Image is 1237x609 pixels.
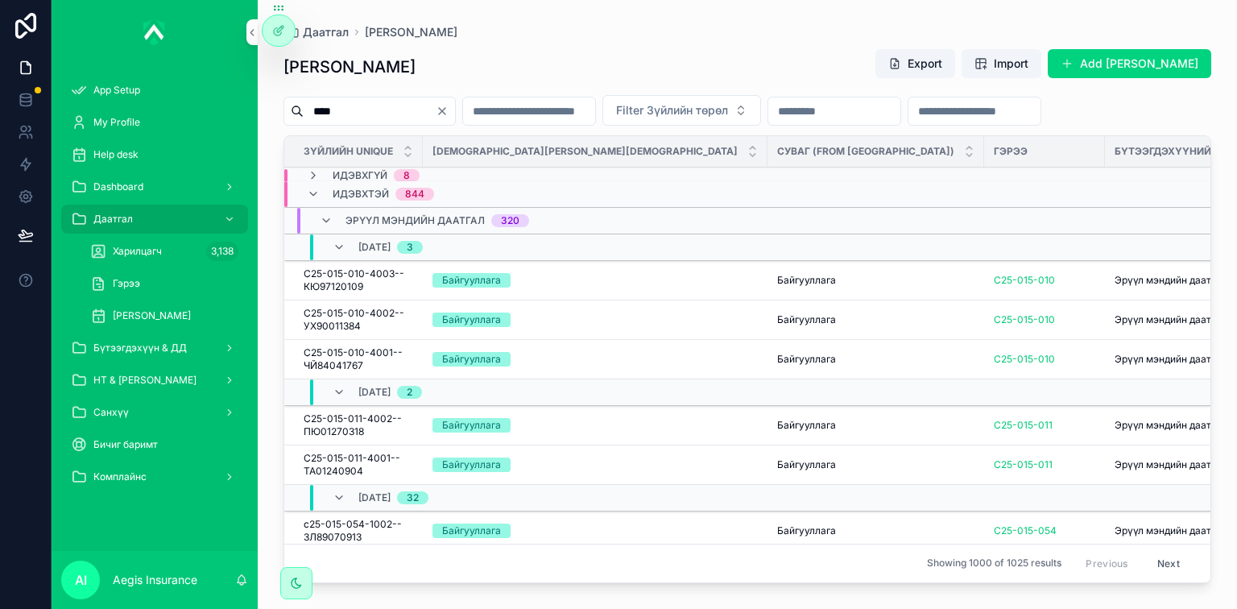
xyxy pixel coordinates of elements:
[994,353,1095,366] a: C25-015-010
[994,56,1028,72] span: Import
[1048,49,1211,78] a: Add [PERSON_NAME]
[777,145,954,158] span: Суваг (from [GEOGRAPHIC_DATA])
[304,267,413,293] span: C25-015-010-4003--КЮ97120109
[994,145,1028,158] span: Гэрээ
[113,245,162,258] span: Харилцагч
[61,366,248,395] a: НТ & [PERSON_NAME]
[113,277,140,290] span: Гэрээ
[501,214,519,227] div: 320
[358,241,391,254] span: [DATE]
[345,214,485,227] span: Эрүүл мэндийн даатгал
[61,430,248,459] a: Бичиг баримт
[1115,419,1227,432] span: Эрүүл мэндийн даатгал
[994,313,1055,326] a: C25-015-010
[432,313,758,327] a: Байгууллага
[927,557,1061,570] span: Showing 1000 of 1025 results
[61,205,248,234] a: Даатгал
[93,148,139,161] span: Help desk
[442,273,501,288] div: Байгууллага
[113,572,197,588] p: Aegis Insurance
[442,418,501,433] div: Байгууллага
[407,386,412,399] div: 2
[432,418,758,433] a: Байгууллага
[81,269,248,298] a: Гэрээ
[365,24,457,40] a: [PERSON_NAME]
[994,524,1095,537] a: C25-015-054
[777,419,974,432] a: Байгууллага
[442,352,501,367] div: Байгууллага
[1115,524,1227,537] span: Эрүүл мэндийн даатгал
[93,406,129,419] span: Санхүү
[436,105,455,118] button: Clear
[1115,353,1227,366] span: Эрүүл мэндийн даатгал
[777,274,836,287] span: Байгууллага
[875,49,955,78] button: Export
[61,76,248,105] a: App Setup
[93,116,140,129] span: My Profile
[93,342,187,354] span: Бүтээгдэхүүн & ДД
[432,458,758,472] a: Байгууллага
[616,102,728,118] span: Filter Зүйлийн төрөл
[75,570,87,590] span: AI
[994,419,1095,432] a: C25-015-011
[442,458,501,472] div: Байгууллага
[994,419,1053,432] a: C25-015-011
[358,386,391,399] span: [DATE]
[432,524,758,538] a: Байгууллага
[1115,145,1235,158] span: Бүтээгдэхүүний нэр
[442,524,501,538] div: Байгууллага
[304,346,413,372] a: C25-015-010-4001--ЧЙ84041767
[93,470,147,483] span: Комплайнс
[777,524,974,537] a: Байгууллага
[333,169,387,182] span: Идэвхгүй
[1146,551,1191,576] button: Next
[994,274,1095,287] a: C25-015-010
[81,237,248,266] a: Харилцагч3,138
[61,462,248,491] a: Комплайнс
[777,353,836,366] span: Байгууллага
[283,56,416,78] h1: [PERSON_NAME]
[994,313,1095,326] a: C25-015-010
[333,188,389,201] span: Идэвхтэй
[61,108,248,137] a: My Profile
[777,313,974,326] a: Байгууллага
[143,19,166,45] img: App logo
[304,307,413,333] a: C25-015-010-4002--УХ90011384
[52,64,258,512] div: scrollable content
[403,169,410,182] div: 8
[602,95,761,126] button: Select Button
[61,140,248,169] a: Help desk
[994,458,1095,471] a: C25-015-011
[1115,458,1227,471] span: Эрүүл мэндийн даатгал
[61,333,248,362] a: Бүтээгдэхүүн & ДД
[777,274,974,287] a: Байгууллага
[304,518,413,544] a: c25-015-054-1002--ЗЛ89070913
[777,458,836,471] span: Байгууллага
[994,274,1055,287] a: C25-015-010
[81,301,248,330] a: [PERSON_NAME]
[93,374,197,387] span: НТ & [PERSON_NAME]
[407,491,419,504] div: 32
[93,213,133,226] span: Даатгал
[1115,313,1227,326] span: Эрүүл мэндийн даатгал
[304,452,413,478] a: C25-015-011-4001--ТА01240904
[358,491,391,504] span: [DATE]
[283,24,349,40] a: Даатгал
[442,313,501,327] div: Байгууллага
[432,352,758,367] a: Байгууллага
[432,273,758,288] a: Байгууллага
[93,180,143,193] span: Dashboard
[93,84,140,97] span: App Setup
[61,398,248,427] a: Санхүү
[432,145,738,158] span: [DEMOGRAPHIC_DATA][PERSON_NAME][DEMOGRAPHIC_DATA]
[994,353,1055,366] a: C25-015-010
